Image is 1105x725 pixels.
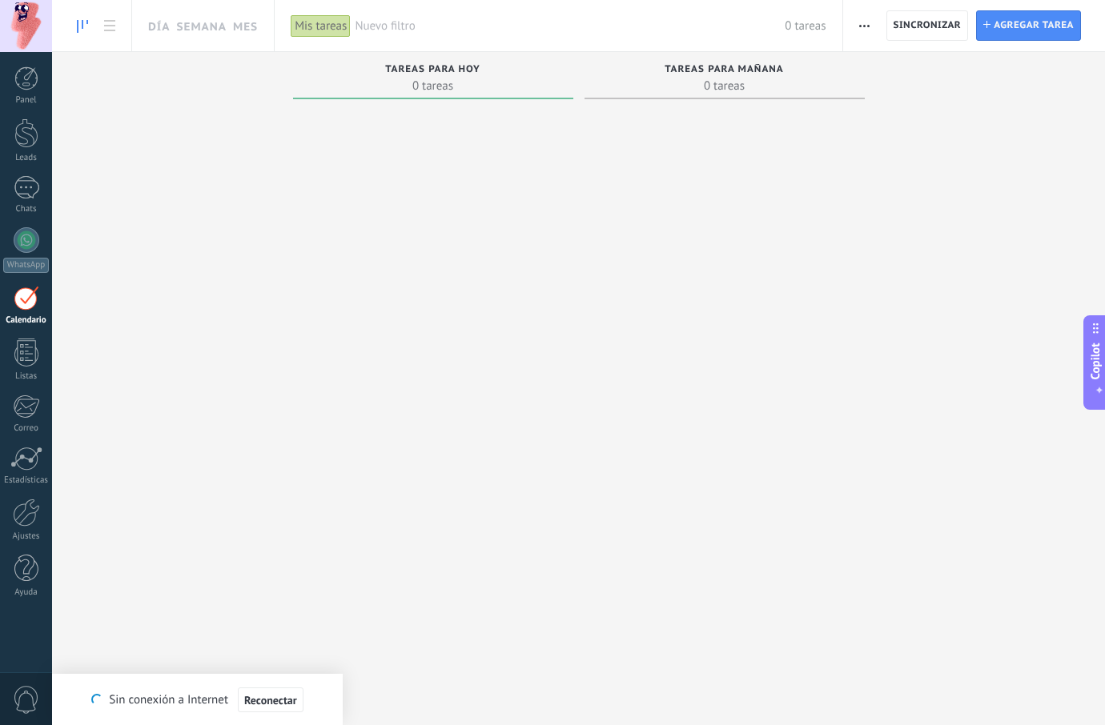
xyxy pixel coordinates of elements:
[3,315,50,326] div: Calendario
[976,10,1081,41] button: Agregar tarea
[886,10,969,41] button: Sincronizar
[385,64,480,75] span: Tareas para hoy
[665,64,784,75] span: Tareas para mañana
[853,10,876,41] button: Más
[3,204,50,214] div: Chats
[3,153,50,163] div: Leads
[301,64,565,78] div: Tareas para hoy
[291,14,351,38] div: Mis tareas
[894,21,962,30] span: Sincronizar
[238,687,303,713] button: Reconectar
[91,687,303,713] div: Sin conexión a Internet
[593,78,857,94] span: 0 tareas
[3,531,50,542] div: Ajustes
[593,64,857,78] div: Tareas para mañana
[3,258,49,273] div: WhatsApp
[3,371,50,382] div: Listas
[96,10,123,42] a: To-do list
[3,95,50,106] div: Panel
[3,475,50,486] div: Estadísticas
[3,423,50,434] div: Correo
[994,11,1074,40] span: Agregar tarea
[69,10,96,42] a: To-do line
[785,18,826,34] span: 0 tareas
[301,78,565,94] span: 0 tareas
[244,695,297,706] span: Reconectar
[3,587,50,598] div: Ayuda
[1087,343,1103,380] span: Copilot
[355,18,785,34] span: Nuevo filtro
